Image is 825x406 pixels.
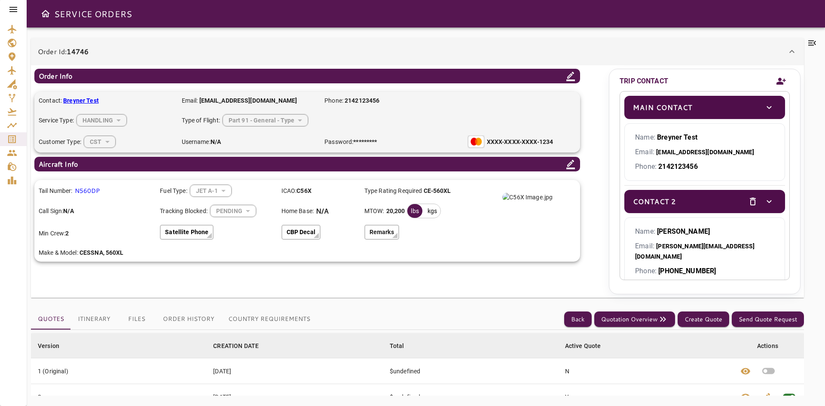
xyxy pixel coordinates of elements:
[370,228,394,237] p: Remarks
[287,228,315,237] p: CBP Decal
[762,100,776,115] button: toggle
[65,230,69,237] b: 2
[740,366,751,376] span: visibility
[424,204,440,218] div: kgs
[67,46,89,56] b: 14746
[635,162,774,172] p: Phone:
[635,243,755,260] b: [PERSON_NAME][EMAIL_ADDRESS][DOMAIN_NAME]
[84,130,115,153] div: HANDLING
[63,208,73,214] b: N/A
[71,309,117,330] button: Itinerary
[467,135,485,148] img: Mastercard
[160,205,275,217] div: Tracking Blocked:
[390,341,416,351] span: Total
[383,358,558,384] td: $undefined
[316,206,329,216] p: N/A
[656,149,754,156] b: [EMAIL_ADDRESS][DOMAIN_NAME]
[210,199,256,222] div: HANDLING
[39,135,173,148] div: Customer Type:
[635,266,774,276] p: Phone:
[735,358,756,384] button: View quote details
[190,179,232,202] div: HANDLING
[364,186,460,195] p: Type Rating Required
[407,204,422,218] div: lbs
[117,309,156,330] button: Files
[38,341,70,351] span: Version
[281,186,358,195] p: ICAO:
[390,341,404,351] div: Total
[160,184,275,197] div: Fuel Type:
[39,207,153,216] p: Call Sign:
[740,392,751,402] span: visibility
[386,207,405,215] b: 20,200
[156,309,221,330] button: Order History
[63,97,99,104] b: Breyner Test
[206,358,383,384] td: [DATE]
[39,229,153,238] p: Min Crew:
[31,309,317,330] div: basic tabs example
[502,193,553,201] img: C56X Image.jpg
[39,186,73,195] p: Tail Number:
[223,109,308,131] div: HANDLING
[756,358,781,384] button: Set quote as active quote
[213,341,270,351] span: CREATION DATE
[31,65,804,298] div: Order Id:14746
[324,137,459,147] p: Password:
[658,162,698,171] b: 2142123456
[38,46,89,57] p: Order Id:
[732,311,804,327] button: Send Quote Request
[658,267,716,275] b: [PHONE_NUMBER]
[324,96,379,105] p: Phone:
[635,241,774,262] p: Email:
[620,76,668,86] p: TRIP CONTACT
[54,7,132,21] h6: SERVICE ORDERS
[565,341,601,351] div: Active Quote
[345,97,379,104] b: 2142123456
[281,207,314,216] p: Home Base:
[564,311,592,327] button: Back
[31,38,804,65] div: Order Id:14746
[39,71,73,81] p: Order Info
[213,341,259,351] div: CREATION DATE
[424,187,451,194] b: CE-560XL
[746,194,760,209] button: delete
[657,227,710,235] b: [PERSON_NAME]
[199,97,297,104] b: [EMAIL_ADDRESS][DOMAIN_NAME]
[38,341,59,351] div: Version
[635,226,774,237] p: Name:
[487,138,553,145] b: XXXX-XXXX-XXXX-1234
[182,137,316,147] p: Username:
[39,248,192,257] p: Make & Model:
[79,249,124,256] b: CESSNA, 560XL
[594,311,675,327] button: Quotation Overview
[635,132,774,143] p: Name:
[211,138,221,145] b: N/A
[624,96,785,119] div: Main Contacttoggle
[182,114,450,127] div: Type of Flight:
[633,196,676,207] p: Contact 2
[39,159,78,169] p: Aircraft Info
[39,96,173,105] p: Contact:
[762,194,776,209] button: toggle
[633,102,692,113] p: Main Contact
[39,114,173,127] div: Service Type:
[31,358,206,384] td: 1 (Original)
[165,228,208,237] p: Satellite Phone
[558,358,733,384] td: N
[657,133,697,141] b: Breyner Test
[221,309,317,330] button: Country Requirements
[773,71,790,91] button: Add new contact
[565,341,612,351] span: Active Quote
[31,309,71,330] button: Quotes
[364,204,460,218] div: MTOW:
[75,186,100,195] p: N560DP
[296,187,312,194] b: C56X
[761,392,771,402] span: edit
[182,96,297,105] p: Email:
[678,311,729,327] button: Create Quote
[624,190,785,213] div: Contact 2deletetoggle
[37,5,54,22] button: Open drawer
[76,109,127,131] div: HANDLING
[635,147,774,157] p: Email:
